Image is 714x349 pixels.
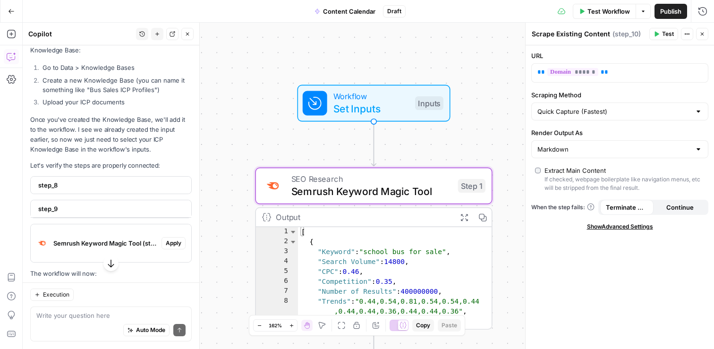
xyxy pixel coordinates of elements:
[256,247,298,257] div: 3
[136,326,165,334] span: Auto Mode
[256,227,298,237] div: 1
[255,168,492,330] div: SEO ResearchSemrush Keyword Magic ToolStep 1Output[ { "Keyword":"school bus for sale", "Search Vo...
[38,204,182,213] span: step_9
[333,101,409,116] span: Set Inputs
[333,90,409,102] span: Workflow
[416,321,430,330] span: Copy
[276,211,450,223] div: Output
[291,184,452,199] span: Semrush Keyword Magic Tool
[30,161,192,170] p: Let's verify the steps are properly connected:
[372,121,376,166] g: Edge from start to step_1
[531,51,708,60] label: URL
[537,145,691,154] input: Markdown
[289,227,297,237] span: Toggle code folding, rows 1 through 1002
[537,107,691,116] input: Quick Capture (Fastest)
[53,238,158,248] span: Semrush Keyword Magic Tool (step_1)
[256,257,298,267] div: 4
[458,179,485,193] div: Step 1
[256,267,298,277] div: 5
[660,7,681,16] span: Publish
[256,297,298,316] div: 8
[531,128,708,137] label: Render Output As
[532,29,610,39] textarea: Scrape Existing Content
[40,97,192,107] li: Upload your ICP documents
[161,237,186,249] button: Apply
[256,237,298,247] div: 2
[438,319,461,332] button: Paste
[291,173,452,185] span: SEO Research
[535,168,541,173] input: Extract Main ContentIf checked, webpage boilerplate like navigation menus, etc will be stripped f...
[544,166,606,175] div: Extract Main Content
[40,63,192,72] li: Go to Data > Knowledge Bases
[256,277,298,287] div: 6
[412,319,434,332] button: Copy
[606,203,648,212] span: Terminate Workflow
[30,289,74,301] button: Execution
[666,203,694,212] span: Continue
[654,4,687,19] button: Publish
[265,178,280,193] img: 8a3tdog8tf0qdwwcclgyu02y995m
[323,7,375,16] span: Content Calendar
[255,85,492,122] div: WorkflowSet InputsInputs
[40,76,192,94] li: Create a new Knowledge Base (you can name it something like "Bus Sales ICP Profiles")
[387,7,401,16] span: Draft
[442,321,457,330] span: Paste
[612,29,641,39] span: ( step_10 )
[415,96,443,110] div: Inputs
[289,237,297,247] span: Toggle code folding, rows 2 through 11
[587,7,630,16] span: Test Workflow
[573,4,636,19] button: Test Workflow
[544,175,705,192] div: If checked, webpage boilerplate like navigation menus, etc will be stripped from the final result.
[269,322,282,329] span: 162%
[30,115,192,155] p: Once you've created the Knowledge Base, we'll add it to the workflow. I see we already created th...
[309,4,381,19] button: Content Calendar
[123,324,170,336] button: Auto Mode
[38,180,182,190] span: step_8
[662,30,674,38] span: Test
[256,287,298,297] div: 7
[649,28,678,40] button: Test
[531,90,708,100] label: Scraping Method
[166,239,181,247] span: Apply
[43,290,69,299] span: Execution
[30,269,192,279] p: The workflow will now:
[531,203,595,212] a: When the step fails:
[34,236,50,251] img: 8a3tdog8tf0qdwwcclgyu02y995m
[587,222,653,231] span: Show Advanced Settings
[654,200,707,215] button: Continue
[28,29,133,39] div: Copilot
